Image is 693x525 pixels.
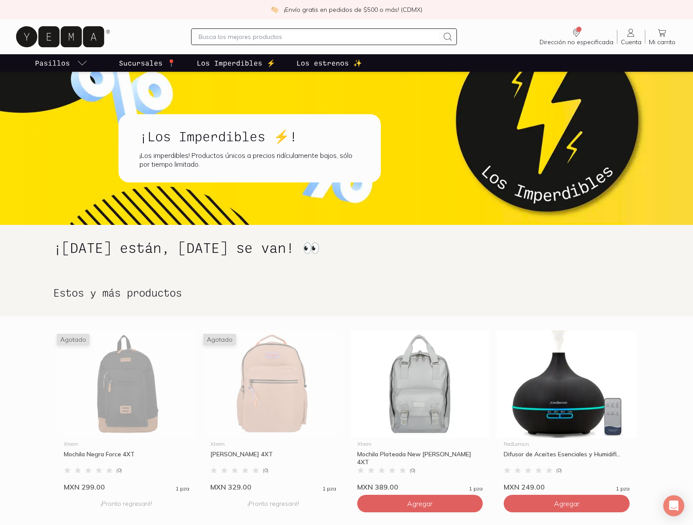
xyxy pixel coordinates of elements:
[497,330,637,491] a: Difusor de Aceites Esenciales y HumidificadorRedLemonDifusor de Aceites Esenciales y Humidifi...(...
[617,28,645,46] a: Cuenta
[323,486,336,491] span: 1 pza
[53,239,640,255] h1: ¡[DATE] están, [DATE] se van! 👀
[197,58,275,68] p: Los Imperdibles ⚡️
[296,58,362,68] p: Los estrenos ✨
[469,486,483,491] span: 1 pza
[210,483,251,491] span: MXN 329.00
[198,31,439,42] input: Busca los mejores productos
[64,495,190,512] p: ¡Pronto regresaré!
[621,38,641,46] span: Cuenta
[649,38,676,46] span: Mi carrito
[663,495,684,516] div: Open Intercom Messenger
[117,54,178,72] a: Sucursales 📍
[357,441,483,447] div: Xtrem
[407,499,432,508] span: Agregar
[504,450,630,466] div: Difusor de Aceites Esenciales y Humidifi...
[176,486,189,491] span: 1 pza
[210,450,336,466] div: [PERSON_NAME] 4XT
[350,330,490,438] img: Mochila Plateada New Briz 4XT
[504,483,545,491] span: MXN 249.00
[536,28,617,46] a: Dirección no especificada
[357,450,483,466] div: Mochila Plateada New [PERSON_NAME] 4XT
[203,330,343,491] a: Mochila Rosa Mariland 4XTAgotadoXtrem[PERSON_NAME] 4XT(0)MXN 329.001 pza
[284,5,422,14] p: ¡Envío gratis en pedidos de $500 o más! (CDMX)
[350,330,490,491] a: Mochila Plateada New Briz 4XTXtremMochila Plateada New [PERSON_NAME] 4XT(0)MXN 389.001 pza
[203,330,343,438] img: Mochila Rosa Mariland 4XT
[616,486,630,491] span: 1 pza
[263,468,268,473] span: ( 0 )
[64,483,105,491] span: MXN 299.00
[139,128,360,144] h1: ¡Los Imperdibles ⚡!
[504,495,630,512] button: Agregar
[295,54,364,72] a: Los estrenos ✨
[497,330,637,438] img: Difusor de Aceites Esenciales y Humidificador
[554,499,579,508] span: Agregar
[504,441,630,447] div: RedLemon
[57,330,197,491] a: Mochila Negra Force 4XTAgotadoXtremMochila Negra Force 4XT(0)MXN 299.001 pza
[210,495,336,512] p: ¡Pronto regresaré!
[357,495,483,512] button: Agregar
[556,468,562,473] span: ( 0 )
[271,6,279,14] img: check
[540,38,613,46] span: Dirección no especificada
[64,441,190,447] div: Xtrem
[210,441,336,447] div: Xtrem
[33,54,89,72] a: pasillo-todos-link
[357,483,398,491] span: MXN 389.00
[53,287,640,298] h2: Estos y más productos
[139,151,360,168] div: ¡Los imperdibles! Productos únicos a precios ridículamente bajos, sólo por tiempo limitado.
[35,58,70,68] p: Pasillos
[195,54,277,72] a: Los Imperdibles ⚡️
[118,114,409,182] a: ¡Los Imperdibles ⚡!¡Los imperdibles! Productos únicos a precios ridículamente bajos, sólo por tie...
[410,468,415,473] span: ( 0 )
[119,58,176,68] p: Sucursales 📍
[203,334,236,345] span: Agotado
[57,334,90,345] span: Agotado
[645,28,679,46] a: Mi carrito
[64,450,190,466] div: Mochila Negra Force 4XT
[57,330,197,438] img: Mochila Negra Force 4XT
[116,468,122,473] span: ( 0 )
